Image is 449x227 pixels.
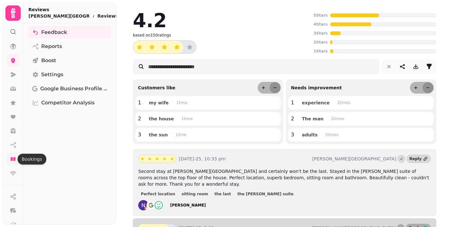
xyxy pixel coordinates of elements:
span: experience [302,101,330,105]
button: star [146,41,158,53]
button: more [410,82,421,93]
span: the house [149,117,174,121]
img: ACg8ocILL30reAftvJSjuiQTun4iw2erWm8wisZTSmzgddAV6UhaSA=s128-c0x00000000-cc-rp-mo-ba2 [138,200,148,210]
p: 2 time s [331,116,344,121]
span: Settings [41,71,63,78]
button: star [158,41,171,53]
p: [PERSON_NAME][GEOGRAPHIC_DATA] [28,13,90,19]
p: 2 [138,115,141,123]
span: adults [302,133,317,137]
a: Feedback [28,26,111,39]
button: the [PERSON_NAME] suite [235,191,296,197]
button: experience [297,99,335,107]
p: 4 Stars [314,22,328,27]
p: 2 [291,115,294,123]
div: Reply [409,156,422,161]
button: reset filters [383,60,395,73]
button: Reviews [97,13,123,19]
button: download [409,60,422,73]
span: Competitor Analysis [41,99,95,107]
button: star [133,41,146,53]
button: the sun [144,131,173,139]
h2: 4.2 [133,11,167,30]
span: Google Business Profile (Beta) [40,85,107,93]
button: star [183,41,196,53]
button: less [270,82,280,93]
span: the last [215,192,231,196]
button: the last [212,191,234,197]
span: Second stay at [PERSON_NAME][GEOGRAPHIC_DATA] and certainly won't be the last. Stayed in the [PER... [138,169,429,187]
button: star [146,155,154,163]
button: The man [297,115,329,123]
button: Marked as done [398,155,405,163]
span: the sun [149,133,168,137]
a: Reports [28,40,111,53]
button: filter [423,60,436,73]
span: Reports [41,43,62,50]
button: Perfect location [138,191,178,197]
p: 1 [138,99,141,107]
button: share-thread [396,60,409,73]
p: based on 150 ratings [133,33,171,38]
span: my wife [149,101,169,105]
button: adults [297,131,323,139]
a: Google Business Profile (Beta) [28,82,111,95]
p: 1 time [176,100,187,105]
p: 1 time [175,132,186,137]
span: the [PERSON_NAME] suite [237,192,293,196]
p: 5 Stars [314,13,328,18]
p: 1 [291,99,294,107]
span: Feedback [41,28,67,36]
button: the house [144,115,179,123]
a: Competitor Analysis [28,96,111,109]
span: The man [302,117,323,121]
a: Boost [28,54,111,67]
button: my wife [144,99,174,107]
button: more [258,82,269,93]
p: Needs improvement [288,85,342,91]
p: 2 time s [337,100,350,105]
button: star [139,155,146,163]
h2: Reviews [28,6,123,13]
button: star [153,155,161,163]
p: 3 [291,131,294,139]
button: star [161,155,168,163]
p: [PERSON_NAME][GEOGRAPHIC_DATA] [312,156,396,162]
p: Customers like [135,85,175,91]
button: sitting room [179,191,210,197]
p: 1 time [182,116,193,121]
p: 3 [138,131,141,139]
nav: breadcrumb [28,13,123,19]
p: 1 Stars [314,49,328,54]
span: Boost [41,57,56,64]
button: star [168,155,176,163]
p: 2 Stars [314,40,328,45]
button: less [422,82,433,93]
button: star [171,41,183,53]
a: Settings [28,68,111,81]
div: Bookings [18,154,46,165]
nav: Tabs [23,23,116,224]
img: go-emblem@2x.png [146,200,156,210]
span: sitting room [181,192,208,196]
p: [DATE]-25, 10:33 pm [179,156,310,162]
p: 3 Stars [314,31,328,36]
p: 2 time s [325,132,338,137]
div: [PERSON_NAME] [170,203,206,208]
a: Reply [407,155,431,163]
a: [PERSON_NAME] [166,201,210,210]
span: Perfect location [141,192,175,196]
